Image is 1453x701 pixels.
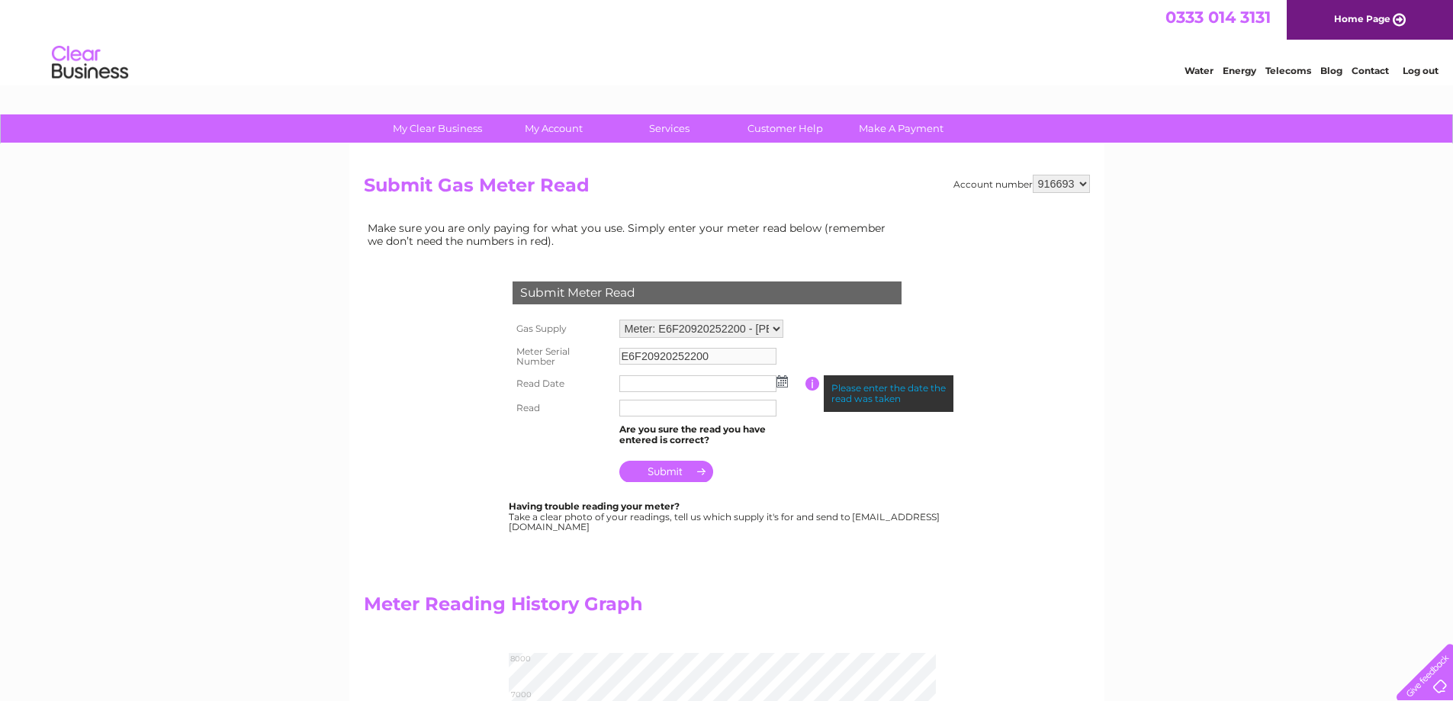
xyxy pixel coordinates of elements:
div: Please enter the date the read was taken [824,375,953,412]
a: Energy [1223,65,1256,76]
a: Water [1185,65,1214,76]
a: My Clear Business [375,114,500,143]
div: Clear Business is a trading name of Verastar Limited (registered in [GEOGRAPHIC_DATA] No. 3667643... [367,8,1088,74]
div: Take a clear photo of your readings, tell us which supply it's for and send to [EMAIL_ADDRESS][DO... [509,501,942,532]
th: Read Date [509,371,616,396]
th: Gas Supply [509,316,616,342]
b: Having trouble reading your meter? [509,500,680,512]
h2: Meter Reading History Graph [364,593,898,622]
img: ... [776,375,788,387]
td: Are you sure the read you have entered is correct? [616,420,805,449]
input: Information [805,377,820,391]
th: Meter Serial Number [509,342,616,372]
input: Submit [619,461,713,482]
a: Services [606,114,732,143]
a: 0333 014 3131 [1165,8,1271,27]
div: Account number [953,175,1090,193]
th: Read [509,396,616,420]
td: Make sure you are only paying for what you use. Simply enter your meter read below (remember we d... [364,218,898,250]
img: logo.png [51,40,129,86]
a: Blog [1320,65,1342,76]
a: Make A Payment [838,114,964,143]
a: Contact [1352,65,1389,76]
a: Log out [1403,65,1439,76]
h2: Submit Gas Meter Read [364,175,1090,204]
a: My Account [490,114,616,143]
a: Customer Help [722,114,848,143]
div: Submit Meter Read [513,281,902,304]
a: Telecoms [1265,65,1311,76]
